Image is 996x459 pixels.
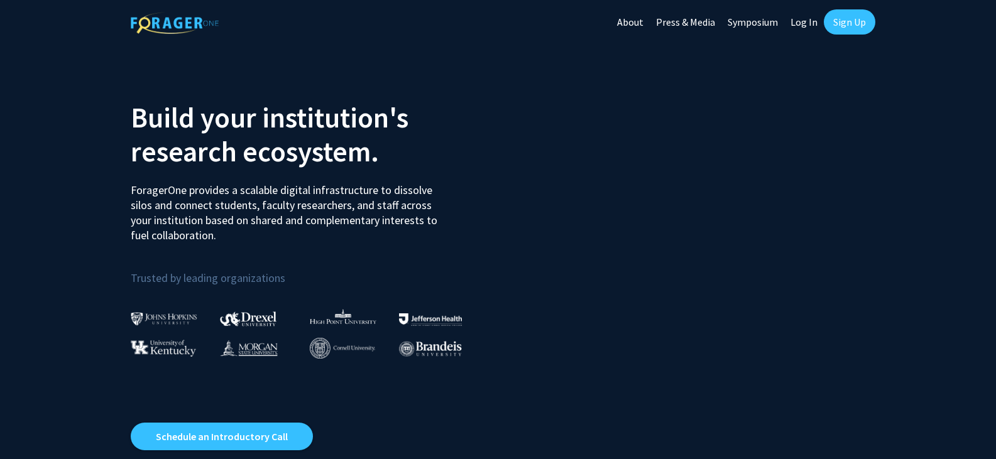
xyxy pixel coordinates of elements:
a: Sign Up [824,9,875,35]
a: Opens in a new tab [131,423,313,450]
p: ForagerOne provides a scalable digital infrastructure to dissolve silos and connect students, fac... [131,173,446,243]
img: Johns Hopkins University [131,312,197,325]
img: Thomas Jefferson University [399,313,462,325]
h2: Build your institution's research ecosystem. [131,100,489,168]
img: ForagerOne Logo [131,12,219,34]
img: Brandeis University [399,341,462,357]
img: University of Kentucky [131,340,196,357]
img: High Point University [310,309,376,324]
img: Cornell University [310,338,375,359]
p: Trusted by leading organizations [131,253,489,288]
img: Morgan State University [220,340,278,356]
img: Drexel University [220,311,276,326]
